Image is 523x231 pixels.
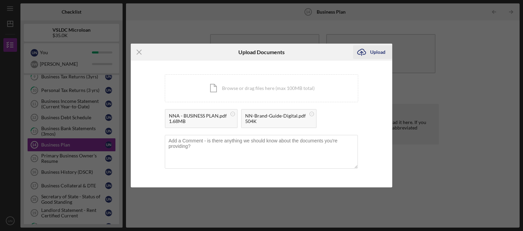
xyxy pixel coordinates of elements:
[238,49,285,55] h6: Upload Documents
[169,113,227,119] div: NNA - BUSINESS PLAN.pdf
[169,119,227,124] div: 1.68MB
[245,119,306,124] div: 504K
[353,45,392,59] button: Upload
[370,45,385,59] div: Upload
[245,113,306,119] div: NN-Brand-Guide-Digital.pdf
